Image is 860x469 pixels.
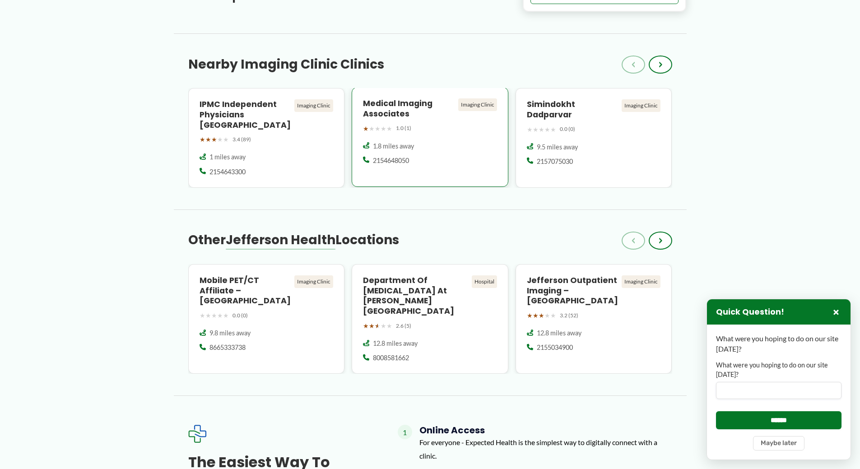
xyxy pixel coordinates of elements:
[209,329,251,338] span: 9.8 miles away
[373,142,414,151] span: 1.8 miles away
[716,334,841,354] p: What were you hoping to do on our site [DATE]?
[369,123,375,135] span: ★
[550,310,556,321] span: ★
[649,56,672,74] button: ›
[363,275,468,316] h4: Department of [MEDICAL_DATA] at [PERSON_NAME][GEOGRAPHIC_DATA]
[200,310,205,321] span: ★
[396,123,411,133] span: 1.0 (1)
[381,123,386,135] span: ★
[550,124,556,135] span: ★
[472,275,497,288] div: Hospital
[363,320,369,332] span: ★
[622,99,660,112] div: Imaging Clinic
[188,56,384,73] h3: Nearby Imaging Clinic Clinics
[622,56,645,74] button: ‹
[539,124,544,135] span: ★
[527,99,618,120] h4: Simindokht Dadparvar
[188,425,206,443] img: Expected Healthcare Logo
[527,124,533,135] span: ★
[560,124,575,134] span: 0.0 (0)
[386,123,392,135] span: ★
[381,320,386,332] span: ★
[537,329,581,338] span: 12.8 miles away
[226,231,335,249] span: Jefferson Health
[419,425,672,436] h4: Online Access
[527,275,618,306] h4: Jefferson Outpatient Imaging – [GEOGRAPHIC_DATA]
[544,310,550,321] span: ★
[632,59,635,70] span: ‹
[716,361,841,379] label: What were you hoping to do on our site [DATE]?
[753,436,804,450] button: Maybe later
[188,88,345,188] a: IPMC Independent Physicians [GEOGRAPHIC_DATA] Imaging Clinic ★★★★★ 3.4 (89) 1 miles away 2154643300
[373,339,418,348] span: 12.8 miles away
[632,235,635,246] span: ‹
[294,275,333,288] div: Imaging Clinic
[716,307,784,317] h3: Quick Question!
[352,88,508,188] a: Medical Imaging Associates Imaging Clinic ★★★★★ 1.0 (1) 1.8 miles away 2154648050
[209,167,246,176] span: 2154643300
[205,134,211,145] span: ★
[211,310,217,321] span: ★
[516,88,672,188] a: Simindokht Dadparvar Imaging Clinic ★★★★★ 0.0 (0) 9.5 miles away 2157075030
[537,143,578,152] span: 9.5 miles away
[217,134,223,145] span: ★
[188,232,399,248] h3: Other Locations
[223,134,229,145] span: ★
[232,311,248,320] span: 0.0 (0)
[217,310,223,321] span: ★
[375,320,381,332] span: ★
[533,310,539,321] span: ★
[294,99,333,112] div: Imaging Clinic
[659,235,662,246] span: ›
[544,124,550,135] span: ★
[386,320,392,332] span: ★
[352,264,508,374] a: Department of [MEDICAL_DATA] at [PERSON_NAME][GEOGRAPHIC_DATA] Hospital ★★★★★ 2.6 (5) 12.8 miles ...
[622,232,645,250] button: ‹
[622,275,660,288] div: Imaging Clinic
[373,156,409,165] span: 2154648050
[373,353,409,362] span: 8008581662
[188,264,345,374] a: Mobile PET/CT Affiliate – [GEOGRAPHIC_DATA] Imaging Clinic ★★★★★ 0.0 (0) 9.8 miles away 8665333738
[831,306,841,317] button: Close
[560,311,578,320] span: 3.2 (52)
[363,123,369,135] span: ★
[539,310,544,321] span: ★
[527,310,533,321] span: ★
[419,436,672,462] p: For everyone - Expected Health is the simplest way to digitally connect with a clinic.
[659,59,662,70] span: ›
[369,320,375,332] span: ★
[537,157,573,166] span: 2157075030
[200,134,205,145] span: ★
[375,123,381,135] span: ★
[209,153,246,162] span: 1 miles away
[205,310,211,321] span: ★
[533,124,539,135] span: ★
[209,343,246,352] span: 8665333738
[223,310,229,321] span: ★
[211,134,217,145] span: ★
[516,264,672,374] a: Jefferson Outpatient Imaging – [GEOGRAPHIC_DATA] Imaging Clinic ★★★★★ 3.2 (52) 12.8 miles away 21...
[649,232,672,250] button: ›
[232,135,251,144] span: 3.4 (89)
[458,98,497,111] div: Imaging Clinic
[363,98,455,119] h4: Medical Imaging Associates
[398,425,412,439] span: 1
[200,275,291,306] h4: Mobile PET/CT Affiliate – [GEOGRAPHIC_DATA]
[537,343,573,352] span: 2155034900
[200,99,291,130] h4: IPMC Independent Physicians [GEOGRAPHIC_DATA]
[396,321,411,331] span: 2.6 (5)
